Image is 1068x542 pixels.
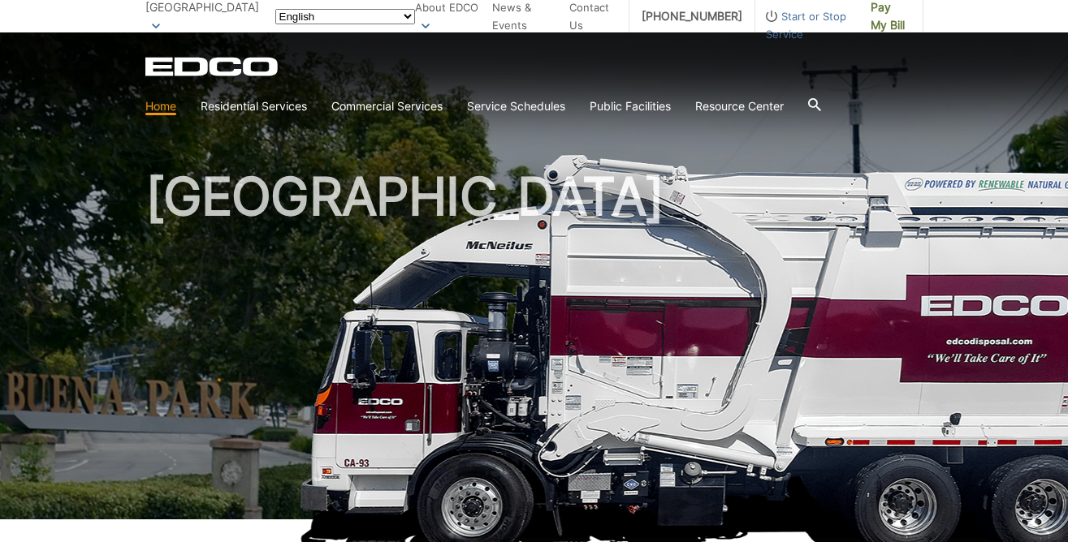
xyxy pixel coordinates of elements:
[467,97,565,115] a: Service Schedules
[275,9,415,24] select: Select a language
[145,57,280,76] a: EDCD logo. Return to the homepage.
[590,97,671,115] a: Public Facilities
[145,97,176,115] a: Home
[331,97,443,115] a: Commercial Services
[695,97,784,115] a: Resource Center
[201,97,307,115] a: Residential Services
[145,170,923,527] h1: [GEOGRAPHIC_DATA]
